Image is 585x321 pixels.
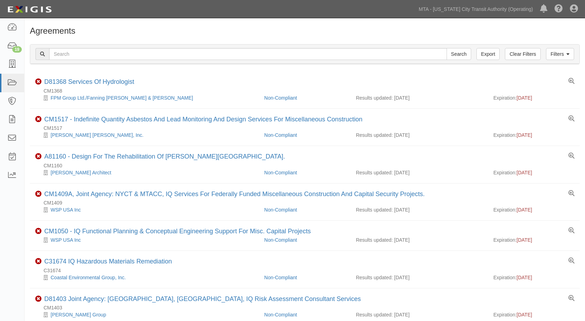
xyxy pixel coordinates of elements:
[264,207,297,213] a: Non-Compliant
[51,207,81,213] a: WSP USA Inc
[35,304,580,311] div: CM1403
[568,78,574,85] a: View results summary
[493,274,574,281] div: Expiration:
[12,46,22,53] div: 19
[493,132,574,139] div: Expiration:
[44,78,134,86] div: D81368 Services Of Hydrologist
[35,116,41,122] i: Non-Compliant
[44,116,362,123] div: CM1517 - Indefinite Quantity Asbestos And Lead Monitoring And Design Services For Miscellaneous C...
[5,3,54,16] img: logo-5460c22ac91f19d4615b14bd174203de0afe785f0fc80cf4dbbc73dc1793850b.png
[476,48,500,60] a: Export
[44,258,172,266] div: C31674 IQ Hazardous Materials Remediation
[415,2,537,16] a: MTA - [US_STATE] City Transit Authority (Operating)
[264,170,297,175] a: Non-Compliant
[30,26,580,35] h1: Agreements
[51,132,144,138] a: [PERSON_NAME] [PERSON_NAME], Inc.
[35,169,259,176] div: Richard Dattner Architect
[44,190,425,198] div: CM1409A, Joint Agency: NYCT & MTACC, IQ Services For Federally Funded Miscellaneous Construction ...
[35,267,580,274] div: C31674
[356,236,483,243] div: Results updated: [DATE]
[493,236,574,243] div: Expiration:
[49,48,447,60] input: Search
[35,132,259,139] div: Parsons Brinckerhoff, Inc.
[44,153,285,160] a: A81160 - Design For The Rehabilitation Of [PERSON_NAME][GEOGRAPHIC_DATA].
[493,94,574,101] div: Expiration:
[44,190,425,198] a: CM1409A, Joint Agency: NYCT & MTACC, IQ Services For Federally Funded Miscellaneous Construction ...
[264,132,297,138] a: Non-Compliant
[447,48,471,60] input: Search
[568,153,574,159] a: View results summary
[35,296,41,302] i: Non-Compliant
[493,169,574,176] div: Expiration:
[264,237,297,243] a: Non-Compliant
[568,116,574,122] a: View results summary
[516,275,532,280] span: [DATE]
[516,207,532,213] span: [DATE]
[516,312,532,317] span: [DATE]
[356,206,483,213] div: Results updated: [DATE]
[44,228,311,235] a: CM1050 - IQ Functional Planning & Conceptual Engineering Support For Misc. Capital Projects
[51,275,126,280] a: Coastal Environmental Group, Inc.
[44,258,172,265] a: C31674 IQ Hazardous Materials Remediation
[35,94,259,101] div: FPM Group Ltd./Fanning Phillips & Molnar
[35,274,259,281] div: Coastal Environmental Group, Inc.
[264,95,297,101] a: Non-Compliant
[44,295,361,302] a: D81403 Joint Agency: [GEOGRAPHIC_DATA], [GEOGRAPHIC_DATA], IQ Risk Assessment Consultant Services
[554,5,563,13] i: Help Center - Complianz
[35,153,41,160] i: Non-Compliant
[35,311,259,318] div: Louis Berger Group
[264,275,297,280] a: Non-Compliant
[568,228,574,234] a: View results summary
[44,78,134,85] a: D81368 Services Of Hydrologist
[356,169,483,176] div: Results updated: [DATE]
[35,236,259,243] div: WSP USA Inc
[35,258,41,265] i: Non-Compliant
[51,170,111,175] a: [PERSON_NAME] Architect
[35,199,580,206] div: CM1409
[568,190,574,197] a: View results summary
[35,228,41,234] i: Non-Compliant
[568,295,574,302] a: View results summary
[356,132,483,139] div: Results updated: [DATE]
[51,95,193,101] a: FPM Group Ltd./Fanning [PERSON_NAME] & [PERSON_NAME]
[516,95,532,101] span: [DATE]
[264,312,297,317] a: Non-Compliant
[505,48,540,60] a: Clear Filters
[51,312,106,317] a: [PERSON_NAME] Group
[356,94,483,101] div: Results updated: [DATE]
[35,206,259,213] div: WSP USA Inc
[44,153,285,161] div: A81160 - Design For The Rehabilitation Of Myrtle-wyckoff Station Complex.
[35,162,580,169] div: CM1160
[546,48,574,60] a: Filters
[356,311,483,318] div: Results updated: [DATE]
[51,237,81,243] a: WSP USA Inc
[35,79,41,85] i: Non-Compliant
[35,125,580,132] div: CM1517
[516,132,532,138] span: [DATE]
[35,191,41,197] i: Non-Compliant
[44,228,311,235] div: CM1050 - IQ Functional Planning & Conceptual Engineering Support For Misc. Capital Projects
[35,87,580,94] div: CM1368
[44,295,361,303] div: D81403 Joint Agency: NYCT, MNRR, IQ Risk Assessment Consultant Services
[516,237,532,243] span: [DATE]
[568,258,574,264] a: View results summary
[44,116,362,123] a: CM1517 - Indefinite Quantity Asbestos And Lead Monitoring And Design Services For Miscellaneous C...
[356,274,483,281] div: Results updated: [DATE]
[516,170,532,175] span: [DATE]
[493,206,574,213] div: Expiration:
[493,311,574,318] div: Expiration:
